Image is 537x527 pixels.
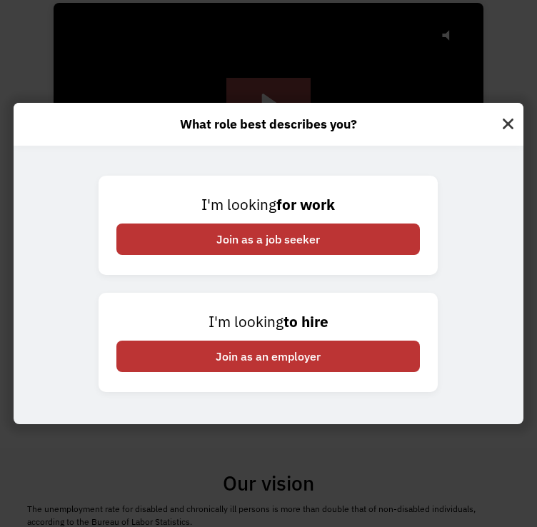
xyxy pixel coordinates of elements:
div: I'm looking [116,311,420,333]
strong: What role best describes you? [180,116,357,132]
a: I'm lookingfor workJoin as a job seeker [99,176,438,275]
strong: to hire [283,312,328,331]
strong: for work [276,195,335,214]
div: Join as a job seeker [116,224,420,255]
div: Join as an employer [116,341,420,372]
div: I'm looking [116,194,420,216]
a: I'm lookingto hireJoin as an employer [99,293,438,392]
